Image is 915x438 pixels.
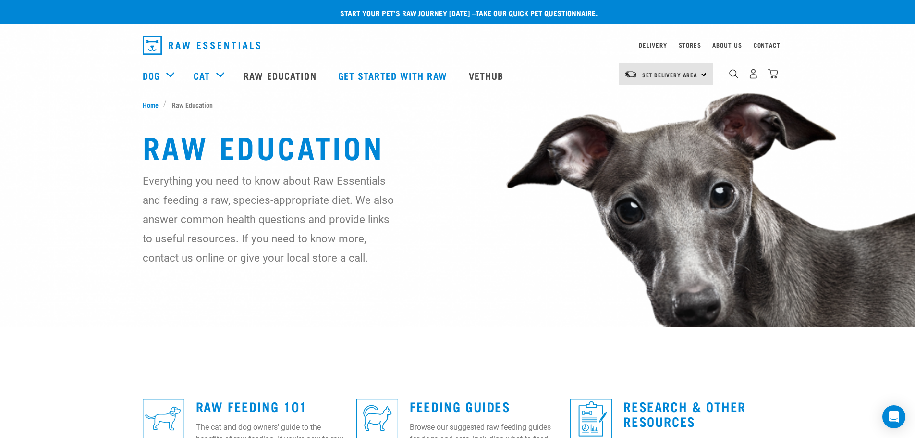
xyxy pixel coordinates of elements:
a: About Us [712,43,742,47]
a: Delivery [639,43,667,47]
span: Set Delivery Area [642,73,698,76]
a: Raw Education [234,56,328,95]
a: Contact [754,43,781,47]
a: take our quick pet questionnaire. [476,11,598,15]
a: Feeding Guides [410,402,510,410]
a: Stores [679,43,701,47]
img: user.png [748,69,758,79]
img: van-moving.png [624,70,637,78]
a: Get started with Raw [329,56,459,95]
div: Open Intercom Messenger [882,405,905,428]
img: home-icon-1@2x.png [729,69,738,78]
nav: dropdown navigation [135,32,781,59]
a: Raw Feeding 101 [196,402,307,410]
img: home-icon@2x.png [768,69,778,79]
p: Everything you need to know about Raw Essentials and feeding a raw, species-appropriate diet. We ... [143,171,395,267]
span: Home [143,100,159,110]
a: Dog [143,68,160,83]
a: Home [143,100,164,110]
a: Vethub [459,56,516,95]
a: Research & Other Resources [623,402,746,425]
img: Raw Essentials Logo [143,36,260,55]
h1: Raw Education [143,129,773,163]
nav: breadcrumbs [143,100,773,110]
a: Cat [194,68,210,83]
